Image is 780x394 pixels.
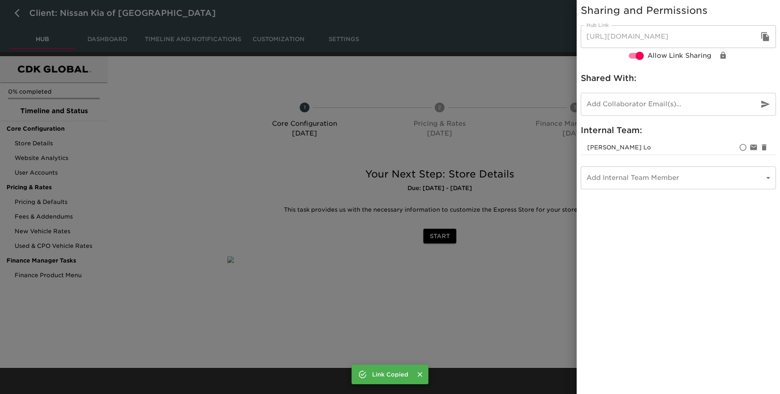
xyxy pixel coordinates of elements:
[647,51,711,61] span: Allow Link Sharing
[718,50,728,61] div: Change View/Edit Permissions for Link Share
[581,4,776,17] h5: Sharing and Permissions
[748,142,759,153] div: Disable notifications for kevin.lo@roadster.com
[581,72,776,85] h6: Shared With:
[372,367,408,382] div: Link Copied
[587,144,651,151] span: kevin.lo@roadster.com
[738,142,748,153] div: Set as primay account owner
[759,142,769,153] div: Remove kevin.lo@roadster.com
[581,124,776,137] h6: Internal Team:
[415,369,425,380] button: Close
[581,166,776,189] div: ​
